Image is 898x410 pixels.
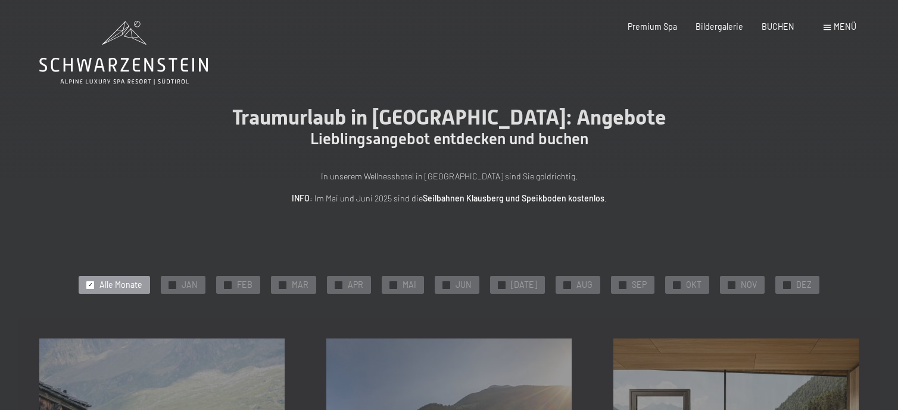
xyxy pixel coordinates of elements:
[729,281,734,288] span: ✓
[232,105,666,129] span: Traumurlaub in [GEOGRAPHIC_DATA]: Angebote
[565,281,570,288] span: ✓
[348,279,363,291] span: APR
[620,281,625,288] span: ✓
[686,279,701,291] span: OKT
[226,281,230,288] span: ✓
[628,21,677,32] a: Premium Spa
[336,281,341,288] span: ✓
[99,279,142,291] span: Alle Monate
[292,279,308,291] span: MAR
[696,21,743,32] a: Bildergalerie
[762,21,794,32] a: BUCHEN
[741,279,757,291] span: NOV
[444,281,449,288] span: ✓
[674,281,679,288] span: ✓
[187,192,711,206] p: : Im Mai und Juni 2025 sind die .
[423,193,604,203] strong: Seilbahnen Klausberg und Speikboden kostenlos
[796,279,812,291] span: DEZ
[632,279,647,291] span: SEP
[237,279,252,291] span: FEB
[170,281,175,288] span: ✓
[403,279,416,291] span: MAI
[834,21,856,32] span: Menü
[280,281,285,288] span: ✓
[784,281,789,288] span: ✓
[187,170,711,184] p: In unserem Wellnesshotel in [GEOGRAPHIC_DATA] sind Sie goldrichtig.
[456,279,472,291] span: JUN
[511,279,537,291] span: [DATE]
[88,281,93,288] span: ✓
[292,193,310,203] strong: INFO
[576,279,593,291] span: AUG
[182,279,198,291] span: JAN
[391,281,396,288] span: ✓
[310,130,588,148] span: Lieblingsangebot entdecken und buchen
[500,281,504,288] span: ✓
